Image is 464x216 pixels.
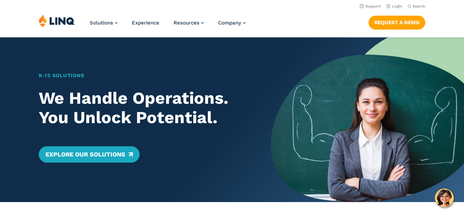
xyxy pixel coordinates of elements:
[174,20,204,26] a: Resources
[39,72,252,80] h1: K‑12 Solutions
[39,14,75,27] img: LINQ | K‑12 Software
[435,188,454,207] button: Hello, have a question? Let’s chat.
[39,146,140,163] a: Explore Our Solutions
[174,20,199,26] span: Resources
[132,20,159,26] a: Experience
[369,14,425,29] nav: Button Navigation
[90,20,113,26] span: Solutions
[218,20,246,26] a: Company
[218,20,241,26] span: Company
[90,14,246,37] nav: Primary Navigation
[413,4,425,9] span: Search
[90,20,118,26] a: Solutions
[386,4,402,9] a: Login
[271,37,464,202] img: Home Banner
[408,4,425,9] button: Open Search Bar
[39,88,252,127] h2: We Handle Operations. You Unlock Potential.
[369,16,425,29] a: Request a Demo
[360,4,381,9] a: Support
